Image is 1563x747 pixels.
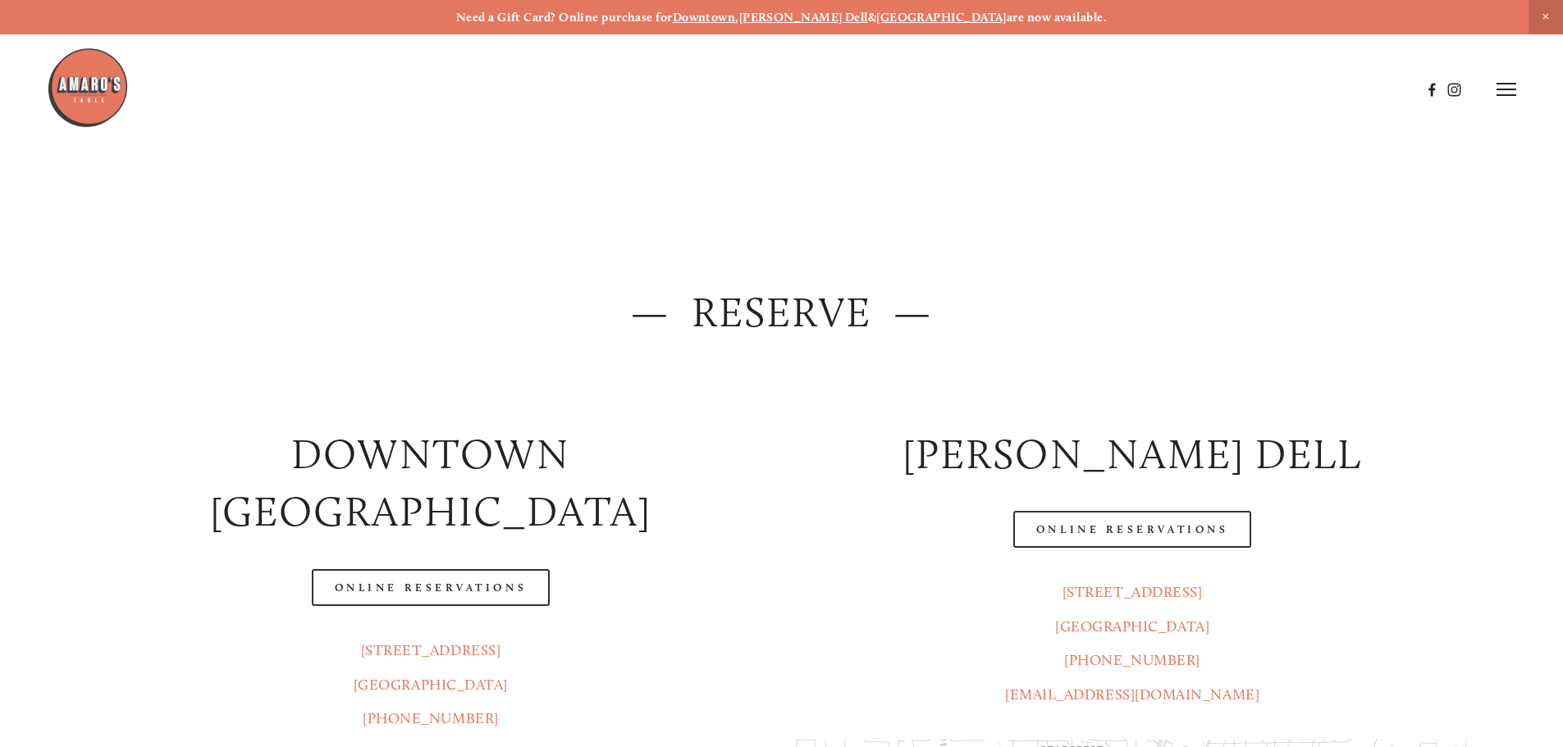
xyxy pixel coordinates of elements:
[673,10,736,25] a: Downtown
[361,641,501,659] a: [STREET_ADDRESS]
[94,284,1469,342] h2: — Reserve —
[94,426,767,542] h2: Downtown [GEOGRAPHIC_DATA]
[739,10,868,25] a: [PERSON_NAME] Dell
[796,426,1469,484] h2: [PERSON_NAME] DELL
[868,10,876,25] strong: &
[1013,511,1251,548] a: Online Reservations
[1064,651,1200,669] a: [PHONE_NUMBER]
[456,10,673,25] strong: Need a Gift Card? Online purchase for
[876,10,1007,25] a: [GEOGRAPHIC_DATA]
[363,709,499,727] a: [PHONE_NUMBER]
[1007,10,1107,25] strong: are now available.
[735,10,738,25] strong: ,
[1063,583,1203,601] a: [STREET_ADDRESS]
[47,47,129,129] img: Amaro's Table
[354,676,508,694] a: [GEOGRAPHIC_DATA]
[1005,686,1259,704] a: [EMAIL_ADDRESS][DOMAIN_NAME]
[312,569,550,606] a: Online Reservations
[1055,617,1209,635] a: [GEOGRAPHIC_DATA]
